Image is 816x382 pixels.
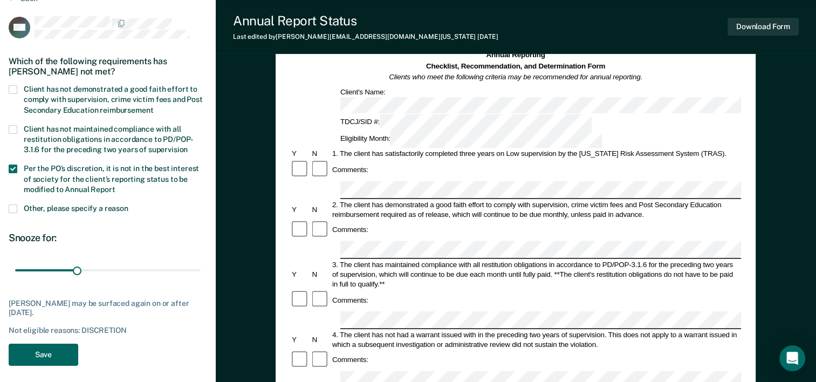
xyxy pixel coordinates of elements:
div: Last edited by [PERSON_NAME][EMAIL_ADDRESS][DOMAIN_NAME][US_STATE] [233,33,498,40]
span: Client has not maintained compliance with all restitution obligations in accordance to PD/POP-3.1... [24,125,193,154]
span: Per the PO’s discretion, it is not in the best interest of society for the client’s reporting sta... [24,164,199,193]
div: TDCJ/SID #: [339,114,593,131]
div: N [311,335,331,344]
strong: Annual Reporting [486,51,545,59]
strong: Checklist, Recommendation, and Determination Form [426,62,605,70]
div: Y [290,269,310,279]
div: Snooze for: [9,232,207,244]
span: [DATE] [477,33,498,40]
div: 2. The client has demonstrated a good faith effort to comply with supervision, crime victim fees ... [331,200,741,219]
div: Y [290,149,310,159]
div: Eligibility Month: [339,131,604,148]
div: N [311,269,331,279]
button: Save [9,344,78,366]
div: Open Intercom Messenger [779,345,805,371]
div: 3. The client has maintained compliance with all restitution obligations in accordance to PD/POP-... [331,260,741,289]
div: Y [290,204,310,214]
div: N [311,204,331,214]
div: Comments: [331,295,370,305]
div: Comments: [331,355,370,365]
span: Other, please specify a reason [24,204,128,213]
div: Not eligible reasons: DISCRETION [9,326,207,335]
div: 4. The client has not had a warrant issued with in the preceding two years of supervision. This d... [331,330,741,349]
div: Y [290,335,310,344]
div: N [311,149,331,159]
div: Comments: [331,165,370,175]
div: 1. The client has satisfactorily completed three years on Low supervision by the [US_STATE] Risk ... [331,149,741,159]
span: Client has not demonstrated a good faith effort to comply with supervision, crime victim fees and... [24,85,203,114]
div: Comments: [331,225,370,235]
div: Which of the following requirements has [PERSON_NAME] not met? [9,47,207,85]
div: Annual Report Status [233,13,498,29]
button: Download Form [728,18,799,36]
em: Clients who meet the following criteria may be recommended for annual reporting. [389,73,643,81]
div: [PERSON_NAME] may be surfaced again on or after [DATE]. [9,299,207,317]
